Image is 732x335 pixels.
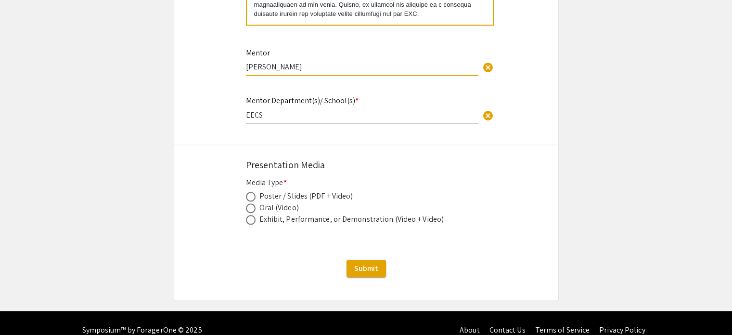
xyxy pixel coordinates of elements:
[354,263,378,273] span: Submit
[7,292,41,328] iframe: Chat
[246,48,270,58] mat-label: Mentor
[246,158,487,172] div: Presentation Media
[535,325,590,335] a: Terms of Service
[599,325,645,335] a: Privacy Policy
[246,62,478,72] input: Type Here
[259,214,444,225] div: Exhibit, Performance, or Demonstration (Video + Video)
[347,260,386,277] button: Submit
[460,325,480,335] a: About
[246,110,478,120] input: Type Here
[246,177,287,188] mat-label: Media Type
[246,95,359,106] mat-label: Mentor Department(s)/ School(s)
[489,325,525,335] a: Contact Us
[259,190,353,202] div: Poster / Slides (PDF + Video)
[482,110,494,121] span: cancel
[478,106,498,125] button: Clear
[482,62,494,73] span: cancel
[259,202,299,214] div: Oral (Video)
[478,57,498,77] button: Clear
